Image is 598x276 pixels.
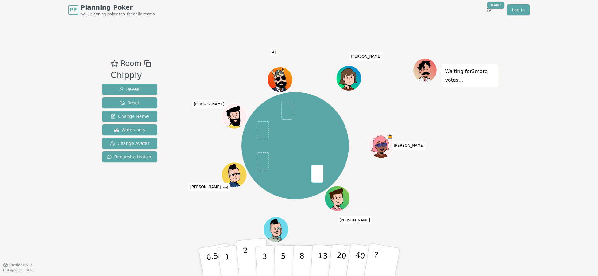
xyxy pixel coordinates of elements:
[507,4,530,15] a: Log in
[3,269,34,272] span: Last updated: [DATE]
[487,2,505,9] div: New!
[271,48,277,57] span: Click to change your name
[111,69,151,82] div: Chipply
[445,67,496,84] p: Waiting for 3 more votes...
[102,84,158,95] button: Reveal
[81,12,155,17] span: No.1 planning poker tool for agile teams
[222,163,246,187] button: Click to change your avatar
[338,216,372,225] span: Click to change your name
[9,263,32,268] span: Version 0.9.2
[102,97,158,108] button: Reset
[392,141,426,150] span: Click to change your name
[221,186,228,189] span: (you)
[387,134,393,140] span: Melissa is the host
[102,138,158,149] button: Change Avatar
[102,111,158,122] button: Change Name
[81,3,155,12] span: Planning Poker
[192,100,226,108] span: Click to change your name
[121,58,141,69] span: Room
[484,4,495,15] button: New!
[120,100,139,106] span: Reset
[68,3,155,17] a: PPPlanning PokerNo.1 planning poker tool for agile teams
[107,154,153,160] span: Request a feature
[114,127,145,133] span: Watch only
[349,52,383,61] span: Click to change your name
[3,263,32,268] button: Version0.9.2
[110,140,149,146] span: Change Avatar
[102,124,158,135] button: Watch only
[102,151,158,162] button: Request a feature
[70,6,77,14] span: PP
[119,86,141,92] span: Reveal
[111,58,118,69] button: Add as favourite
[111,113,149,119] span: Change Name
[189,183,230,191] span: Click to change your name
